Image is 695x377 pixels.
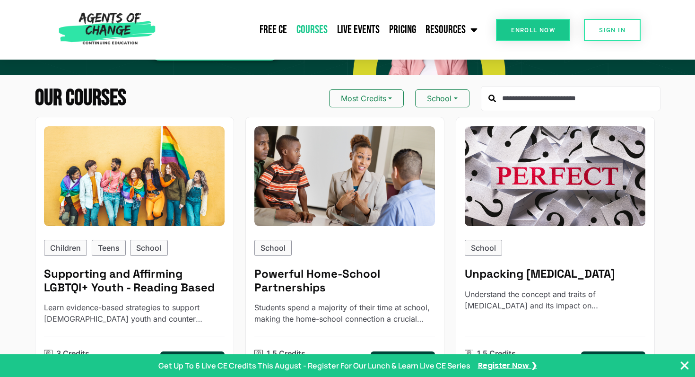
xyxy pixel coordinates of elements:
[136,242,161,254] p: School
[587,353,640,365] h5: Learn More
[511,27,555,33] span: Enroll Now
[50,242,81,254] p: Children
[465,289,645,311] p: Understand the concept and traits of perfectionism and its impact on school/academic and professi...
[261,242,286,254] p: School
[254,126,435,226] img: Powerful Home-School Partnerships (1.5 General CE Credit)
[465,267,645,281] h5: Unpacking Perfectionism
[478,360,537,371] a: Register Now ❯
[376,353,429,365] h5: Learn More
[56,348,89,359] p: 3 Credits
[584,19,641,41] a: SIGN IN
[254,267,435,295] h5: Powerful Home-School Partnerships
[421,18,482,42] a: Resources
[255,18,292,42] a: Free CE
[158,360,470,371] p: Get Up To 6 Live CE Credits This August - Register For Our Lunch & Learn Live CE Series
[599,27,625,33] span: SIGN IN
[166,353,219,365] h5: Learn More
[44,126,225,226] img: Supporting and Affirming LGBTQI+ Youth (3 General CE Credit) - Reading Based
[292,18,332,42] a: Courses
[679,360,690,371] button: Close Banner
[35,87,126,110] h2: Our Courses
[44,267,225,295] h5: Supporting and Affirming LGBTQI+ Youth - Reading Based
[160,18,482,42] nav: Menu
[415,89,469,107] button: School
[384,18,421,42] a: Pricing
[496,19,570,41] a: Enroll Now
[44,302,225,324] p: Learn evidence-based strategies to support LGBTQI+ youth and counter harmful interventions. SAMHS...
[477,348,516,359] p: 1.5 Credits
[332,18,384,42] a: Live Events
[465,126,645,226] img: Unpacking Perfectionism (1.5 General CE Credit)
[254,302,435,324] p: Students spend a majority of their time at school, making the home-school connection a crucial fa...
[267,348,305,359] p: 1.5 Credits
[98,242,120,254] p: Teens
[471,242,496,254] p: School
[329,89,404,107] button: Most Credits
